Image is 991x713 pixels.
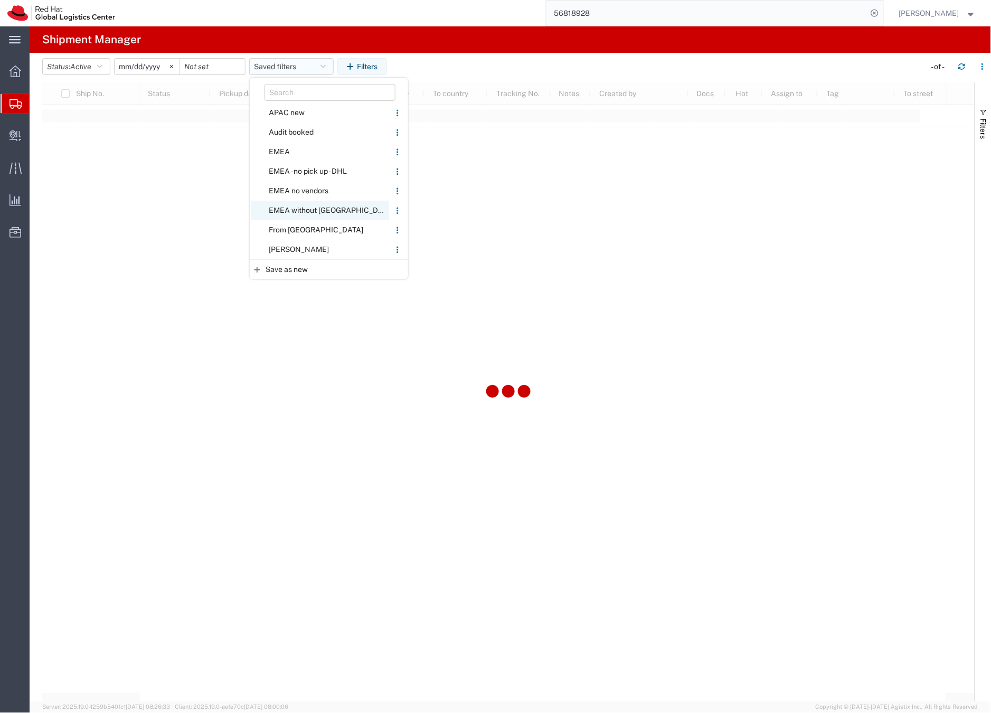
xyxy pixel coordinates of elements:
[251,123,389,142] span: Audit booked
[265,84,395,101] input: Search
[244,704,288,710] span: [DATE] 08:00:06
[546,1,867,26] input: Search for shipment number, reference number
[251,220,389,240] span: From [GEOGRAPHIC_DATA]
[899,7,977,20] button: [PERSON_NAME]
[251,142,389,162] span: EMEA
[249,58,334,75] button: Saved filters
[266,264,308,275] span: Save as new
[251,162,389,181] span: EMEA - no pick up - DHL
[126,704,170,710] span: [DATE] 08:26:33
[175,704,288,710] span: Client: 2025.19.0-aefe70c
[251,240,389,259] span: [PERSON_NAME]
[251,181,389,201] span: EMEA no vendors
[931,61,950,72] div: - of -
[115,59,180,74] input: Not set
[42,58,110,75] button: Status:Active
[251,201,389,220] span: EMEA without [GEOGRAPHIC_DATA]
[979,118,988,139] span: Filters
[899,7,959,19] span: Sona Mala
[7,5,115,21] img: logo
[251,103,389,123] span: APAC new
[42,26,141,53] h4: Shipment Manager
[337,58,387,75] button: Filters
[70,62,91,71] span: Active
[42,704,170,710] span: Server: 2025.19.0-1259b540fc1
[816,703,978,712] span: Copyright © [DATE]-[DATE] Agistix Inc., All Rights Reserved
[180,59,245,74] input: Not set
